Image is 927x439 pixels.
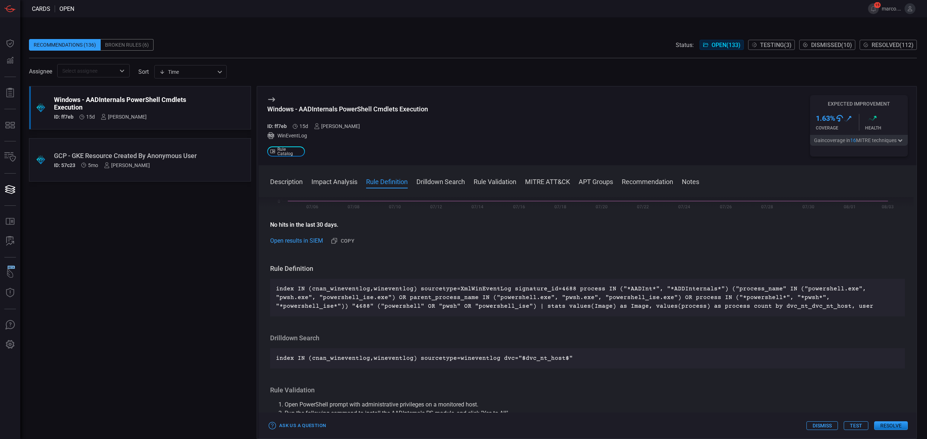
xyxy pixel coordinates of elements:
[267,105,428,113] div: Windows - AADInternals PowerShell Cmdlets Execution
[760,42,792,48] span: Testing ( 3 )
[1,265,19,282] button: Wingman
[1,284,19,302] button: Threat Intelligence
[860,40,917,50] button: Resolved(112)
[868,3,879,14] button: 15
[59,5,74,12] span: open
[676,42,694,48] span: Status:
[314,123,360,129] div: [PERSON_NAME]
[270,177,303,186] button: Description
[579,177,613,186] button: APT Groups
[1,316,19,334] button: Ask Us A Question
[622,177,673,186] button: Recommendation
[101,39,154,51] div: Broken Rules (6)
[366,177,408,186] button: Rule Definition
[1,181,19,198] button: Cards
[1,149,19,166] button: Inventory
[810,101,908,107] h5: Expected Improvement
[29,39,101,51] div: Recommendations (136)
[276,354,899,363] p: index IN (cnan_wineventlog,wineventlog) sourcetype=wineventlog dvc="$dvc_nt_host$"
[700,40,744,50] button: Open(133)
[874,421,908,430] button: Resolve
[525,177,570,186] button: MITRE ATT&CK
[267,132,428,139] div: WinEventLog
[416,177,465,186] button: Drilldown Search
[474,177,516,186] button: Rule Validation
[86,114,95,120] span: Aug 05, 2025 7:03 AM
[874,2,881,8] span: 15
[811,42,852,48] span: Dismissed ( 10 )
[29,68,52,75] span: Assignee
[59,66,116,75] input: Select assignee
[267,420,328,431] button: Ask Us a Question
[267,123,287,129] h5: ID: ff7eb
[328,235,357,247] button: Copy
[1,116,19,134] button: MITRE - Detection Posture
[117,66,127,76] button: Open
[816,125,859,131] div: Coverage
[285,409,905,418] p: Run the following command to install the AADInternals PS module, and click "Yes to All"
[799,40,855,50] button: Dismissed(10)
[276,285,899,311] p: index IN (cnan_wineventlog,wineventlog) sourcetype=XmlWinEventLog signature_id=4688 process IN ("...
[1,35,19,52] button: Dashboard
[159,68,215,76] div: Time
[816,114,835,123] h3: 1.63 %
[1,336,19,353] button: Preferences
[270,334,905,342] h3: Drilldown Search
[54,96,198,111] div: Windows - AADInternals PowerShell Cmdlets Execution
[806,421,838,430] button: Dismiss
[748,40,795,50] button: Testing(3)
[1,84,19,102] button: Reports
[850,137,856,143] span: 16
[88,162,98,168] span: Mar 17, 2025 10:05 AM
[270,386,905,395] h3: Rule Validation
[311,177,357,186] button: Impact Analysis
[270,221,338,228] strong: No hits in the last 30 days.
[1,213,19,230] button: Rule Catalog
[101,114,147,120] div: [PERSON_NAME]
[270,236,323,245] a: Open results in SIEM
[277,147,302,156] span: Rule Catalog
[32,5,50,12] span: Cards
[1,233,19,250] button: ALERT ANALYSIS
[54,152,198,159] div: GCP - GKE Resource Created By Anonymous User
[104,162,150,168] div: [PERSON_NAME]
[682,177,699,186] button: Notes
[54,162,75,168] h5: ID: 57c23
[865,125,908,131] div: Health
[138,68,149,75] label: sort
[872,42,914,48] span: Resolved ( 112 )
[844,421,868,430] button: Test
[882,6,902,12] span: marco.[PERSON_NAME]
[270,264,905,273] h3: Rule Definition
[712,42,741,48] span: Open ( 133 )
[1,52,19,69] button: Detections
[810,135,908,146] button: Gaincoverage in16MITRE techniques
[285,400,905,409] li: Open PowerShell prompt with administrative privileges on a monitored host.
[299,123,308,129] span: Aug 05, 2025 7:03 AM
[54,114,74,120] h5: ID: ff7eb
